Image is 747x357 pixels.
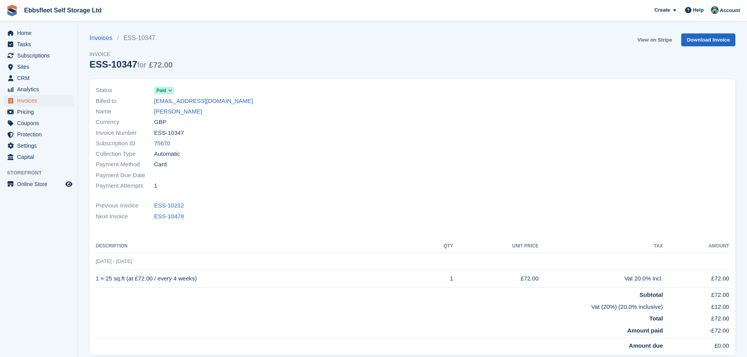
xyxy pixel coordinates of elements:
[96,258,132,264] span: [DATE] - [DATE]
[4,95,74,106] a: menu
[663,338,729,350] td: £0.00
[17,50,64,61] span: Subscriptions
[4,84,74,95] a: menu
[154,107,202,116] a: [PERSON_NAME]
[154,97,253,106] a: [EMAIL_ADDRESS][DOMAIN_NAME]
[154,160,167,169] span: Card
[17,84,64,95] span: Analytics
[422,240,453,253] th: QTY
[17,61,64,72] span: Sites
[649,315,663,322] strong: Total
[17,179,64,190] span: Online Store
[4,73,74,84] a: menu
[17,140,64,151] span: Settings
[154,150,180,158] span: Automatic
[96,129,154,138] span: Invoice Number
[4,50,74,61] a: menu
[663,240,729,253] th: Amount
[627,327,663,334] strong: Amount paid
[96,160,154,169] span: Payment Method
[4,179,74,190] a: menu
[17,152,64,162] span: Capital
[154,212,184,221] a: ESS-10478
[693,6,704,14] span: Help
[154,86,174,95] a: Paid
[17,95,64,106] span: Invoices
[654,6,670,14] span: Create
[149,61,173,69] span: £72.00
[96,270,422,287] td: 1 × 25 sq.ft (at £72.00 / every 4 weeks)
[137,61,146,69] span: for
[681,33,735,46] a: Download Invoice
[4,118,74,129] a: menu
[7,169,77,177] span: Storefront
[96,212,154,221] span: Next Invoice
[640,291,663,298] strong: Subtotal
[422,270,453,287] td: 1
[634,33,675,46] a: View on Stripe
[453,240,539,253] th: Unit Price
[96,97,154,106] span: Billed to
[453,270,539,287] td: £72.00
[4,61,74,72] a: menu
[663,323,729,338] td: -£72.00
[720,7,740,14] span: Account
[17,28,64,38] span: Home
[4,106,74,117] a: menu
[96,86,154,95] span: Status
[711,6,719,14] img: George Spring
[96,201,154,210] span: Previous Invoice
[156,87,166,94] span: Paid
[154,118,167,127] span: GBP
[663,270,729,287] td: £72.00
[96,240,422,253] th: Description
[89,33,117,43] a: Invoices
[96,150,154,158] span: Collection Type
[154,129,184,138] span: ESS-10347
[4,39,74,50] a: menu
[154,201,184,210] a: ESS-10212
[17,39,64,50] span: Tasks
[4,140,74,151] a: menu
[4,28,74,38] a: menu
[96,107,154,116] span: Name
[663,300,729,312] td: £12.00
[17,73,64,84] span: CRM
[154,181,157,190] span: 1
[96,171,154,180] span: Payment Due Date
[538,240,663,253] th: Tax
[89,33,173,43] nav: breadcrumbs
[154,139,170,148] a: 75670
[96,139,154,148] span: Subscription ID
[21,4,105,17] a: Ebbsfleet Self Storage Ltd
[4,129,74,140] a: menu
[96,300,663,312] td: Vat (20%) (20.0% inclusive)
[64,179,74,189] a: Preview store
[663,287,729,300] td: £72.00
[17,129,64,140] span: Protection
[17,106,64,117] span: Pricing
[89,51,173,58] span: Invoice
[17,118,64,129] span: Coupons
[96,181,154,190] span: Payment Attempts
[538,274,663,283] div: Vat 20.0% incl.
[629,342,663,349] strong: Amount due
[663,311,729,323] td: £72.00
[6,5,18,16] img: stora-icon-8386f47178a22dfd0bd8f6a31ec36ba5ce8667c1dd55bd0f319d3a0aa187defe.svg
[89,59,173,70] div: ESS-10347
[96,118,154,127] span: Currency
[4,152,74,162] a: menu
